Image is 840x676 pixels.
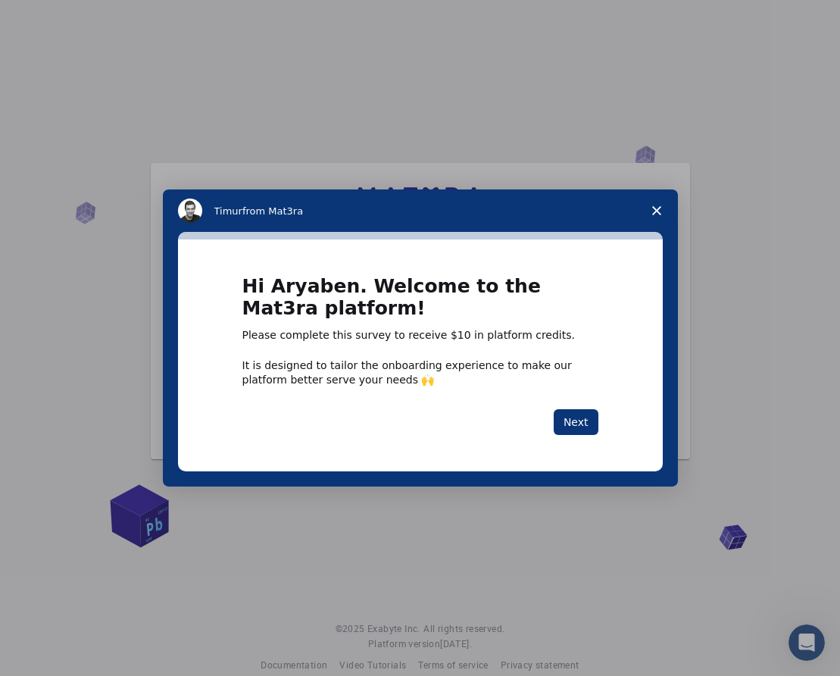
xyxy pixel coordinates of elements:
h1: Hi Aryaben. Welcome to the Mat3ra platform! [242,276,598,328]
span: Timur [214,205,242,217]
img: Profile image for Timur [178,199,202,223]
span: Support [32,11,86,24]
span: from Mat3ra [242,205,303,217]
div: Please complete this survey to receive $10 in platform credits. [242,328,598,343]
button: Next [554,409,598,435]
span: Close survey [635,189,678,232]
div: It is designed to tailor the onboarding experience to make our platform better serve your needs 🙌 [242,358,598,386]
